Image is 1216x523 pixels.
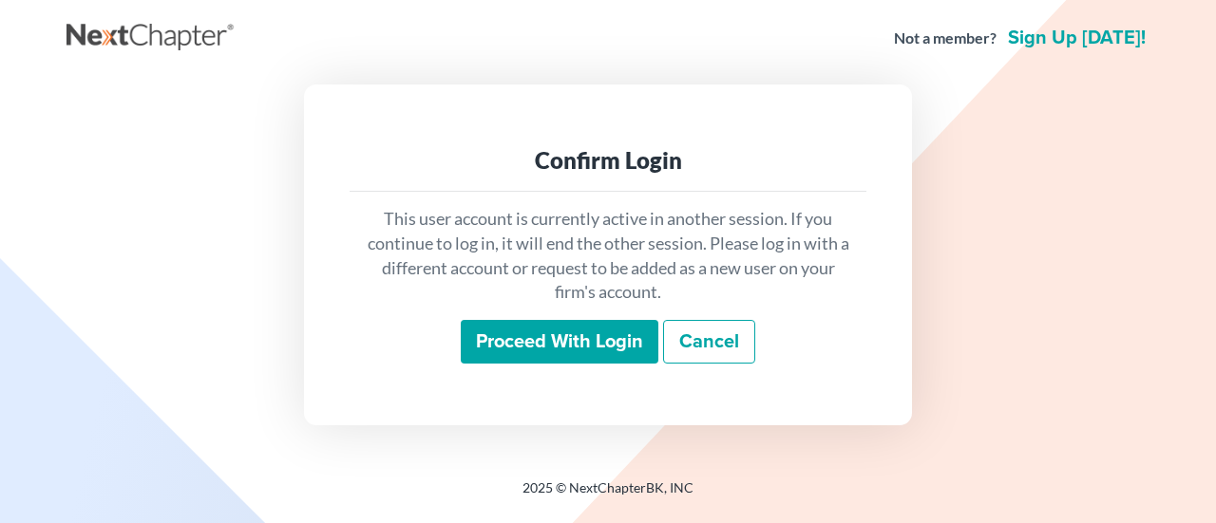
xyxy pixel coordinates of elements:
[66,478,1149,513] div: 2025 © NextChapterBK, INC
[365,145,851,176] div: Confirm Login
[894,28,997,49] strong: Not a member?
[461,320,658,364] input: Proceed with login
[1004,28,1149,47] a: Sign up [DATE]!
[365,207,851,305] p: This user account is currently active in another session. If you continue to log in, it will end ...
[663,320,755,364] a: Cancel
